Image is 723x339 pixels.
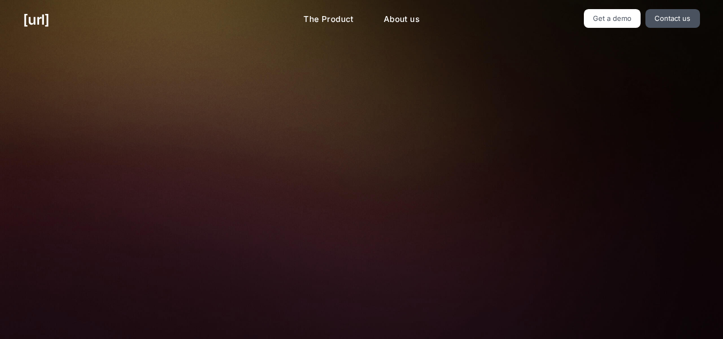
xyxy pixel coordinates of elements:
[375,9,428,30] a: About us
[295,9,362,30] a: The Product
[645,9,700,28] a: Contact us
[23,9,49,30] a: [URL]
[584,9,641,28] a: Get a demo
[186,65,536,107] h2: Turn your cameras into AI agents for better retail performance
